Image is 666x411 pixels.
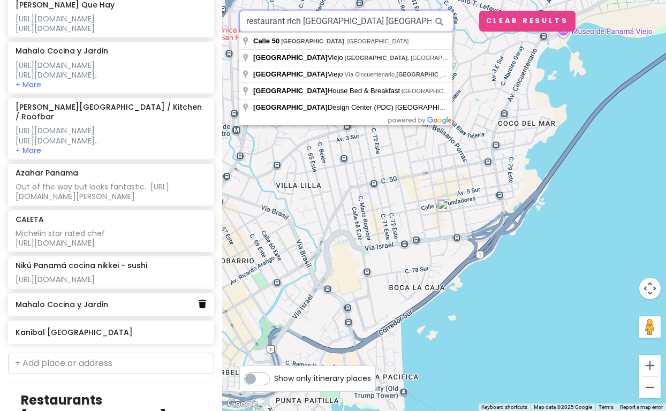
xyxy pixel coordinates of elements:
button: + More [16,146,41,155]
a: Delete place [199,298,206,311]
span: [GEOGRAPHIC_DATA] [253,54,328,62]
div: Balboa Boutiques - Strip Mall - Shopping Mall [211,363,235,386]
span: Calle 50 [253,37,279,45]
span: Vía Cincuentenario, , [GEOGRAPHIC_DATA] [345,71,524,78]
button: + More [16,80,41,89]
h6: Nikú Panamá cocina nikkei - sushi [16,261,147,270]
h6: CALETA [16,215,44,224]
h6: Mahalo Cocina y Jardin [16,300,199,309]
span: Show only itinerary places [274,372,371,384]
a: Terms (opens in new tab) [599,404,614,410]
span: [GEOGRAPHIC_DATA] [253,70,328,78]
span: , [GEOGRAPHIC_DATA] [281,38,408,44]
span: [GEOGRAPHIC_DATA] [253,87,328,95]
h6: Azahar Panama [16,168,78,178]
input: Search a place [239,11,453,32]
span: , [GEOGRAPHIC_DATA] [345,55,472,61]
span: [GEOGRAPHIC_DATA] [253,103,328,111]
a: Open this area in Google Maps (opens a new window) [225,397,260,411]
button: Clear Results [479,11,576,32]
span: Viejo [253,70,345,78]
h6: [PERSON_NAME][GEOGRAPHIC_DATA] / Kitchen / Roofbar [16,102,206,121]
div: [URL][DOMAIN_NAME] [URL][DOMAIN_NAME] [16,14,206,33]
span: Map data ©2025 Google [534,404,592,410]
span: [GEOGRAPHIC_DATA], , [GEOGRAPHIC_DATA] [402,88,592,94]
span: Viejo [253,54,345,62]
button: Zoom out [639,377,661,398]
input: + Add place or address [8,353,214,374]
span: [GEOGRAPHIC_DATA] [345,55,408,61]
div: Out of the way but looks fantastic. [URL][DOMAIN_NAME][PERSON_NAME] [16,182,206,201]
span: [GEOGRAPHIC_DATA] [396,71,459,78]
button: Keyboard shortcuts [481,404,527,411]
div: [URL][DOMAIN_NAME] [URL][DOMAIN_NAME].. [16,60,206,80]
div: [URL][DOMAIN_NAME] [16,275,206,284]
button: Map camera controls [639,278,661,299]
div: Michelin star rated chef [URL][DOMAIN_NAME] [16,229,206,248]
span: [GEOGRAPHIC_DATA] [281,38,344,44]
h6: Kanibal [GEOGRAPHIC_DATA] [16,328,206,337]
h6: Mahalo Cocina y Jardin [16,46,108,56]
img: Google [225,397,260,411]
button: Drag Pegman onto the map to open Street View [639,316,661,338]
a: Report a map error [620,404,663,410]
span: Design Center (PDC) [GEOGRAPHIC_DATA], [GEOGRAPHIC_DATA] [253,103,546,111]
span: House Bed & Breakfast [253,87,402,95]
div: [URL][DOMAIN_NAME] [URL][DOMAIN_NAME].. [16,126,206,145]
button: Zoom in [639,355,661,376]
